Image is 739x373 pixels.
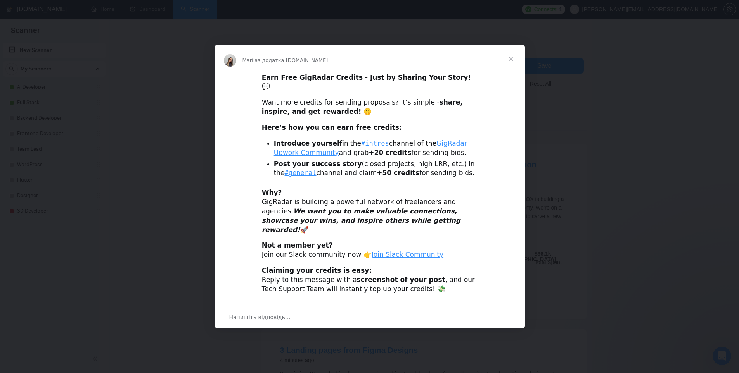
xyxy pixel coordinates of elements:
[262,73,478,92] div: 💬
[136,3,150,17] div: Закрити
[46,35,83,43] div: • 1 тиж. тому
[229,312,291,322] span: Напишіть відповідь…
[262,74,471,81] b: Earn Free GigRadar Credits - Just by Sharing Your Story!
[215,306,525,328] div: Відкрити бесіду й відповісти
[14,261,38,266] span: Головна
[262,207,460,234] i: We want you to make valuable connections, showcase your wins, and inspire others while getting re...
[274,160,478,178] li: (closed projects, high LRR, etc.) in the channel and claim for sending bids.
[262,98,478,117] div: Want more credits for sending proposals? It’s simple -
[274,160,362,168] b: Post your success story
[55,261,100,266] span: Повідомлення
[361,139,389,147] a: #intros
[9,27,24,43] img: Profile image for Mariia
[115,261,143,266] span: Допомога
[372,251,443,258] a: Join Slack Community
[46,64,83,72] div: • 2 тиж. тому
[262,266,478,294] div: Reply to this message with a , and our Tech Support Team will instantly top up your credits! 💸
[262,124,402,131] b: Here’s how you can earn free credits:
[262,188,478,234] div: GigRadar is building a powerful network of freelancers and agencies. 🚀
[242,57,258,63] span: Mariia
[274,139,343,147] b: Introduce yourself
[28,64,44,72] div: Mariia
[262,189,282,196] b: Why?
[497,45,525,73] span: Закрити
[285,169,317,177] a: #general
[357,276,445,284] b: screenshot of your post
[377,169,419,177] b: +50 credits
[28,35,44,43] div: Mariia
[262,266,372,274] b: Claiming your credits is easy:
[104,242,155,273] button: Допомога
[48,3,109,17] h1: Повідомлення
[262,241,478,260] div: Join our Slack community now 👉
[369,149,411,156] b: +20 credits
[274,139,467,156] a: GigRadar Upwork Community
[274,139,478,158] li: in the channel of the and grab for sending bids.
[258,57,328,63] span: з додатка [DOMAIN_NAME]
[52,242,103,273] button: Повідомлення
[21,204,135,220] button: Напишіть нам повідомлення
[9,56,24,71] img: Profile image for Mariia
[224,54,236,67] img: Profile image for Mariia
[262,241,333,249] b: Not a member yet?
